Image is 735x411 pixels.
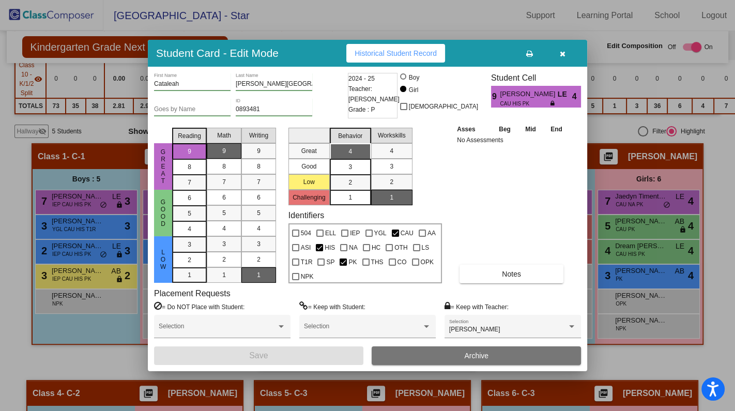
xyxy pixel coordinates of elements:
button: Notes [460,265,563,283]
span: OTH [394,241,407,254]
span: HIS [325,241,335,254]
span: 1 [222,270,226,280]
span: 4 [188,224,191,234]
input: goes by name [154,106,231,113]
h3: Student Card - Edit Mode [156,47,279,59]
td: No Assessments [454,135,570,145]
span: 8 [257,162,261,171]
span: 3 [348,162,352,172]
span: 3 [257,239,261,249]
span: 4 [390,146,393,156]
span: 9 [257,146,261,156]
span: 4 [222,224,226,233]
h3: Student Cell [491,73,581,83]
span: Low [159,249,168,270]
span: LE [558,89,572,100]
span: 3 [222,239,226,249]
button: Historical Student Record [346,44,445,63]
span: Notes [502,270,521,278]
span: 2024 - 25 [348,73,375,84]
span: LS [422,241,430,254]
span: CAU [401,227,414,239]
span: 6 [222,193,226,202]
span: THS [371,256,384,268]
span: 2 [348,178,352,187]
span: [DEMOGRAPHIC_DATA] [409,100,478,113]
div: Boy [408,73,420,82]
span: Save [249,351,268,360]
span: 3 [390,162,393,171]
label: = Keep with Student: [299,301,365,312]
span: 2 [257,255,261,264]
span: 2 [390,177,393,187]
span: NA [349,241,358,254]
span: CO [397,256,407,268]
span: 3 [188,240,191,249]
span: Behavior [338,131,362,141]
label: = Keep with Teacher: [445,301,509,312]
span: T1R [301,256,313,268]
span: 4 [348,147,352,156]
span: [PERSON_NAME] [500,89,557,100]
span: 9 [188,147,191,156]
div: Girl [408,85,419,95]
span: YGL [374,227,387,239]
span: 4 [572,90,581,103]
span: Great [159,148,168,185]
th: Mid [518,124,543,135]
span: ELL [325,227,336,239]
span: SP [326,256,334,268]
span: Teacher: [PERSON_NAME] [348,84,400,104]
span: PK [348,256,357,268]
span: Math [217,131,231,140]
span: 2 [222,255,226,264]
span: Good [159,199,168,227]
span: 7 [188,178,191,187]
span: HC [372,241,380,254]
span: AA [427,227,436,239]
button: Save [154,346,363,365]
span: 6 [188,193,191,203]
button: Archive [372,346,581,365]
span: NPK [301,270,314,283]
span: 7 [222,177,226,187]
label: = Do NOT Place with Student: [154,301,244,312]
span: Grade : P [348,104,375,115]
input: Enter ID [236,106,312,113]
span: 1 [257,270,261,280]
span: Workskills [378,131,406,140]
span: 1 [348,193,352,202]
label: Placement Requests [154,288,231,298]
span: 504 [301,227,311,239]
span: ASI [301,241,311,254]
span: Historical Student Record [355,49,437,57]
span: [PERSON_NAME] [449,326,500,333]
span: 1 [390,193,393,202]
span: Archive [464,352,488,360]
th: Beg [492,124,518,135]
span: 5 [188,209,191,218]
span: OPK [421,256,434,268]
span: 4 [257,224,261,233]
span: 7 [257,177,261,187]
th: Asses [454,124,492,135]
th: End [543,124,570,135]
span: 5 [222,208,226,218]
span: 5 [257,208,261,218]
span: 9 [222,146,226,156]
span: 8 [188,162,191,172]
span: 2 [188,255,191,265]
span: Reading [178,131,201,141]
span: 6 [257,193,261,202]
span: IEP [350,227,360,239]
span: Writing [249,131,268,140]
label: Identifiers [288,210,324,220]
span: 1 [188,270,191,280]
span: 8 [222,162,226,171]
span: CAU HIS PK [500,100,550,108]
span: 9 [491,90,500,103]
